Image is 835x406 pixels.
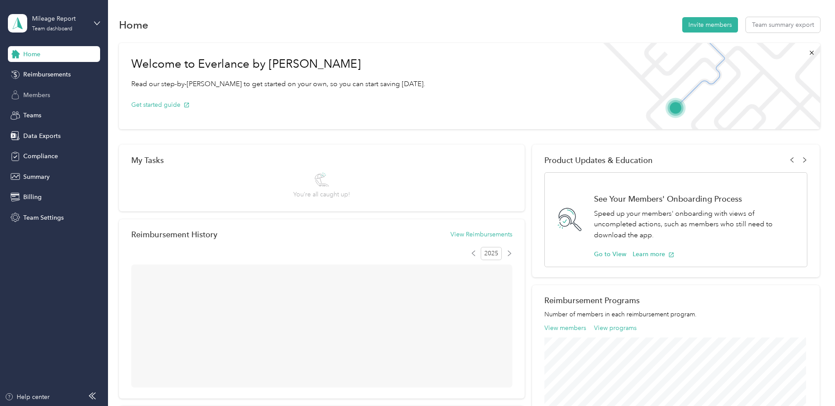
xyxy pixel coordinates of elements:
[481,247,502,260] span: 2025
[544,156,653,165] span: Product Updates & Education
[23,131,61,141] span: Data Exports
[23,111,41,120] span: Teams
[119,20,148,29] h1: Home
[23,213,64,222] span: Team Settings
[131,230,217,239] h2: Reimbursement History
[594,250,626,259] button: Go to View
[594,43,820,129] img: Welcome to everlance
[594,323,637,333] button: View programs
[23,152,58,161] span: Compliance
[23,50,40,59] span: Home
[5,392,50,402] button: Help center
[786,357,835,406] iframe: Everlance-gr Chat Button Frame
[594,208,798,241] p: Speed up your members' onboarding with views of uncompleted actions, such as members who still ne...
[544,296,807,305] h2: Reimbursement Programs
[131,100,190,109] button: Get started guide
[293,190,350,199] span: You’re all caught up!
[23,172,50,181] span: Summary
[594,194,798,203] h1: See Your Members' Onboarding Process
[682,17,738,33] button: Invite members
[23,192,42,202] span: Billing
[131,57,425,71] h1: Welcome to Everlance by [PERSON_NAME]
[450,230,512,239] button: View Reimbursements
[544,323,586,333] button: View members
[746,17,820,33] button: Team summary export
[131,79,425,90] p: Read our step-by-[PERSON_NAME] to get started on your own, so you can start saving [DATE].
[32,26,72,32] div: Team dashboard
[23,70,71,79] span: Reimbursements
[131,156,512,165] div: My Tasks
[633,250,674,259] button: Learn more
[544,310,807,319] p: Number of members in each reimbursement program.
[32,14,87,23] div: Mileage Report
[23,91,50,100] span: Members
